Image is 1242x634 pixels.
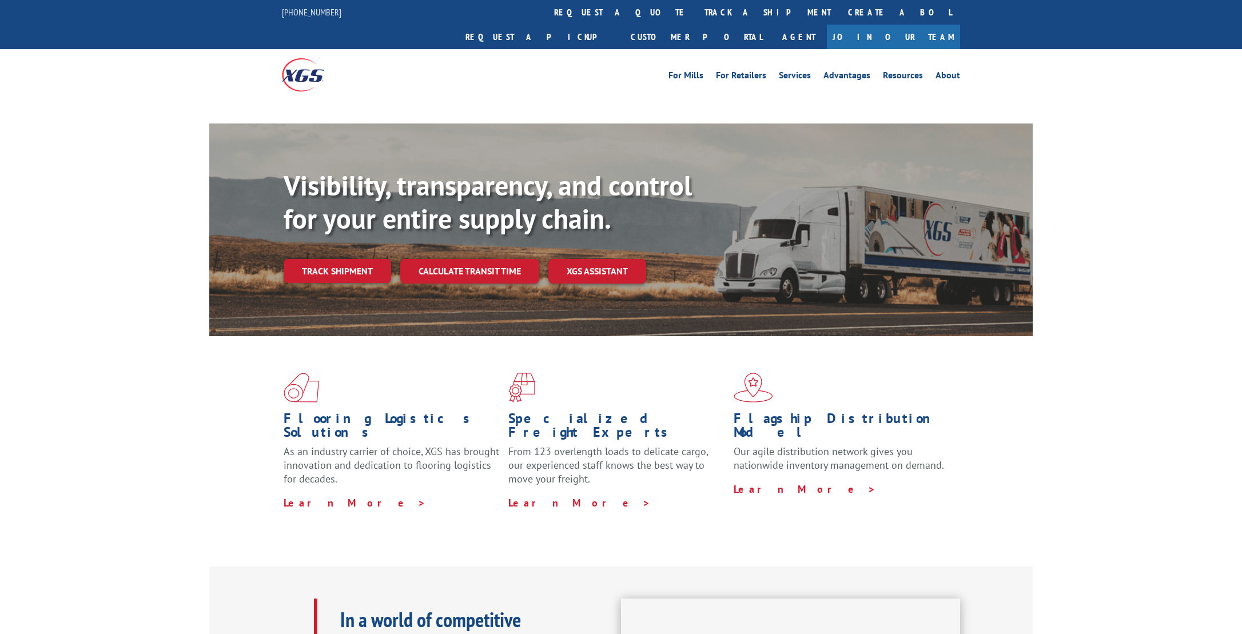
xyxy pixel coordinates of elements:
span: As an industry carrier of choice, XGS has brought innovation and dedication to flooring logistics... [284,445,499,485]
a: [PHONE_NUMBER] [282,6,341,18]
b: Visibility, transparency, and control for your entire supply chain. [284,168,692,236]
a: Learn More > [508,496,651,509]
a: Resources [883,71,923,83]
h1: Specialized Freight Experts [508,412,724,445]
a: Services [779,71,811,83]
img: xgs-icon-flagship-distribution-model-red [734,373,773,402]
a: Learn More > [734,483,876,496]
a: About [936,71,960,83]
a: For Mills [668,71,703,83]
a: Calculate transit time [400,259,539,284]
p: From 123 overlength loads to delicate cargo, our experienced staff knows the best way to move you... [508,445,724,496]
a: Advantages [823,71,870,83]
a: Agent [771,25,827,49]
span: Our agile distribution network gives you nationwide inventory management on demand. [734,445,944,472]
a: XGS ASSISTANT [548,259,646,284]
a: For Retailers [716,71,766,83]
a: Track shipment [284,259,391,283]
img: xgs-icon-total-supply-chain-intelligence-red [284,373,319,402]
a: Customer Portal [622,25,771,49]
img: xgs-icon-focused-on-flooring-red [508,373,535,402]
a: Join Our Team [827,25,960,49]
h1: Flagship Distribution Model [734,412,950,445]
h1: Flooring Logistics Solutions [284,412,500,445]
a: Request a pickup [457,25,622,49]
a: Learn More > [284,496,426,509]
